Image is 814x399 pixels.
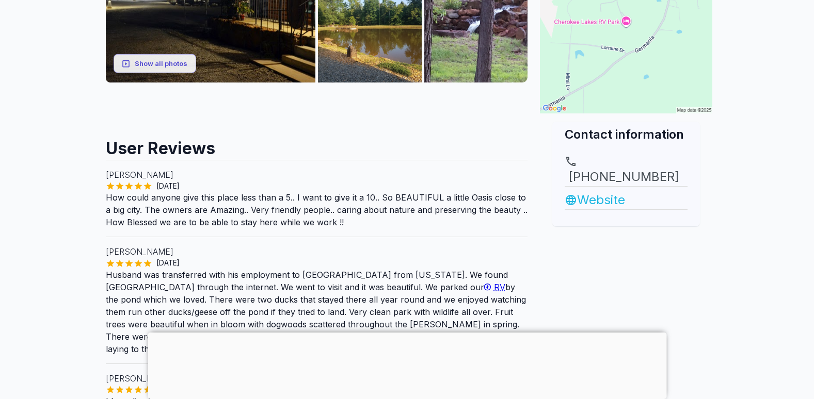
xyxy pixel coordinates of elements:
iframe: Advertisement [106,82,528,129]
p: [PERSON_NAME] [106,169,528,181]
p: [PERSON_NAME] [106,372,528,385]
iframe: Advertisement [540,226,712,355]
span: [DATE] [152,181,184,191]
span: RV [494,282,505,292]
span: [DATE] [152,258,184,268]
p: [PERSON_NAME] [106,245,528,258]
button: Show all photos [114,54,196,73]
a: Website [565,191,688,209]
a: RV [484,282,505,292]
h2: Contact information [565,126,688,143]
p: How could anyone give this place less than a 5.. I want to give it a 10.. So BEAUTIFUL a little O... [106,191,528,228]
p: Husband was transferred with his employment to [GEOGRAPHIC_DATA] from [US_STATE]. We found [GEOGR... [106,269,528,355]
iframe: Advertisement [148,332,666,396]
h2: User Reviews [106,129,528,160]
a: [PHONE_NUMBER] [565,155,688,186]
